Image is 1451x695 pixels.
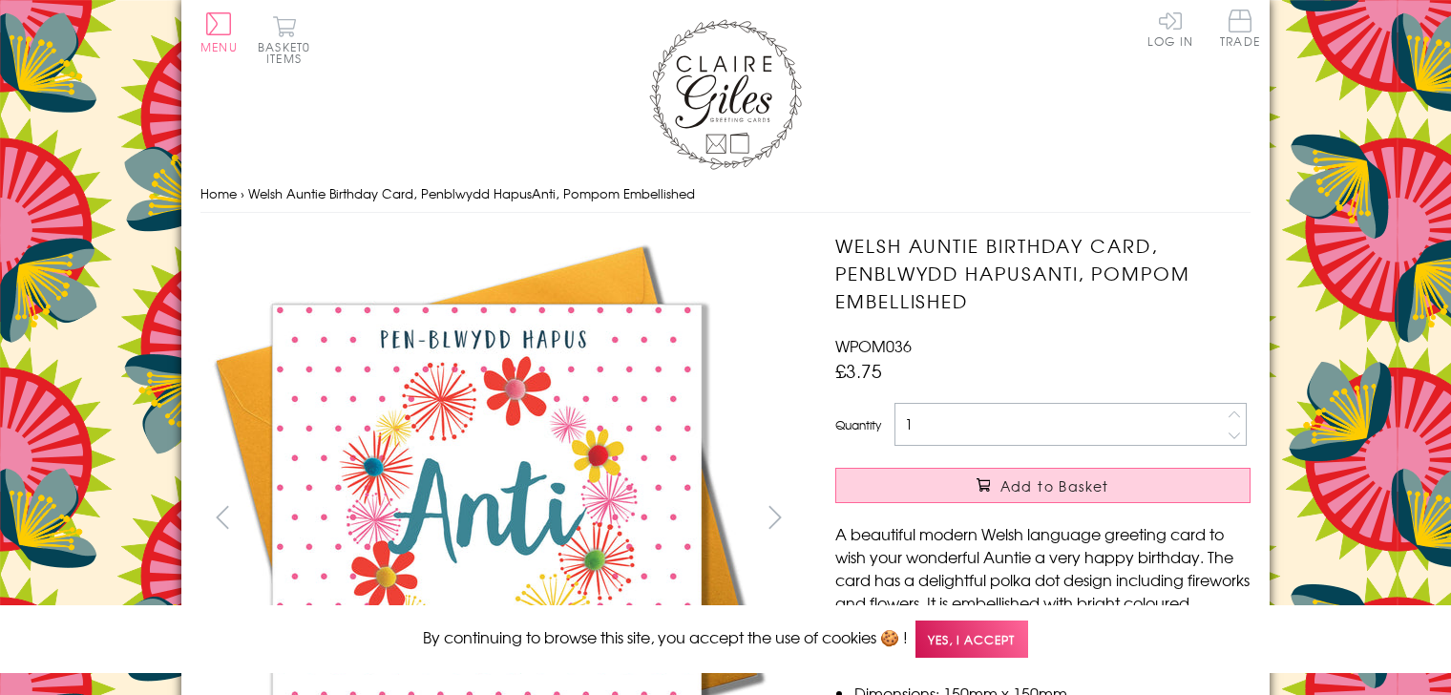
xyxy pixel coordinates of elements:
p: A beautiful modern Welsh language greeting card to wish your wonderful Auntie a very happy birthd... [835,522,1251,660]
button: prev [200,495,243,538]
span: Yes, I accept [915,621,1028,658]
span: Trade [1220,10,1260,47]
img: Claire Giles Greetings Cards [649,19,802,170]
span: 0 items [266,38,310,67]
span: Menu [200,38,238,55]
span: › [241,184,244,202]
a: Trade [1220,10,1260,51]
a: Log In [1147,10,1193,47]
button: Basket0 items [258,15,310,64]
button: Add to Basket [835,468,1251,503]
span: £3.75 [835,357,882,384]
span: Welsh Auntie Birthday Card, Penblwydd HapusAnti, Pompom Embellished [248,184,695,202]
a: Home [200,184,237,202]
span: WPOM036 [835,334,912,357]
span: Add to Basket [1000,476,1109,495]
nav: breadcrumbs [200,175,1251,214]
button: Menu [200,12,238,53]
button: next [754,495,797,538]
h1: Welsh Auntie Birthday Card, Penblwydd HapusAnti, Pompom Embellished [835,232,1251,314]
label: Quantity [835,416,881,433]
